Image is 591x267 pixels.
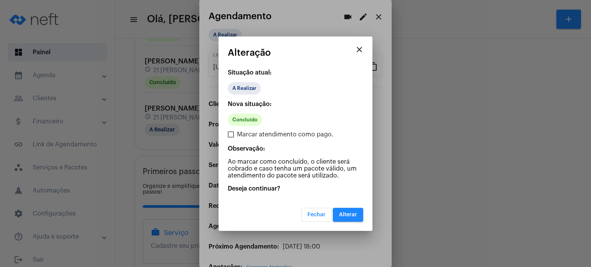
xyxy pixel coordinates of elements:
p: Situação atual: [228,69,363,76]
mat-chip: Concluído [228,114,262,126]
span: Alteração [228,48,271,58]
p: Deseja continuar? [228,185,363,192]
p: Nova situação: [228,101,363,108]
span: Fechar [307,212,326,217]
mat-icon: close [355,45,364,54]
span: Marcar atendimento como pago. [237,130,334,139]
button: Alterar [333,208,363,222]
p: Observação: [228,145,363,152]
button: Fechar [301,208,332,222]
mat-chip: A Realizar [228,82,261,95]
p: Ao marcar como concluído, o cliente será cobrado e caso tenha um pacote válido, um atendimento do... [228,158,363,179]
span: Alterar [339,212,357,217]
